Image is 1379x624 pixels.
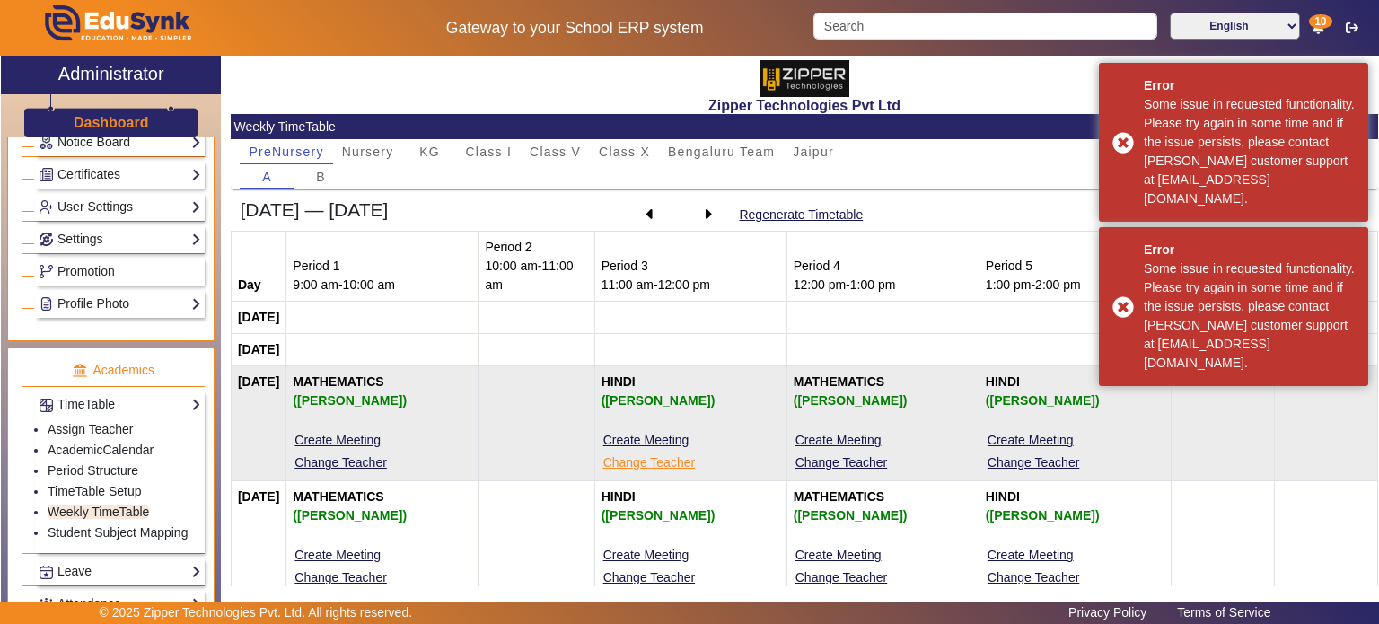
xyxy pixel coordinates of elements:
div: ([PERSON_NAME]) [794,506,972,525]
span: Bengaluru Team [668,145,775,158]
a: Administrator [1,56,221,94]
button: Change Teacher [602,567,697,589]
td: Period 1 9:00 am-10:00 am [286,232,479,302]
a: Weekly TimeTable [48,505,149,519]
h2: Zipper Technologies Pvt Ltd [231,97,1378,114]
button: Create Meeting [602,544,691,567]
button: Create Meeting [986,429,1076,452]
button: Create Meeting [293,544,382,567]
span: B [316,171,326,183]
span: Class X [599,145,650,158]
button: Change Teacher [986,452,1081,474]
strong: [DATE] [238,310,279,324]
span: KG [419,145,440,158]
b: HINDI [602,374,780,410]
b: MATHEMATICS [794,489,972,525]
button: Change Teacher [293,452,388,474]
img: 36227e3f-cbf6-4043-b8fc-b5c5f2957d0a [760,60,849,97]
a: TimeTable Setup [48,484,142,498]
h2: Administrator [58,63,164,84]
span: 10 [1309,14,1331,29]
button: Change Teacher [794,452,889,474]
td: Period 3 11:00 am-12:00 pm [594,232,786,302]
b: HINDI [986,489,1164,525]
button: Create Meeting [794,544,883,567]
span: A [262,171,272,183]
strong: [DATE] [238,342,279,356]
button: Change Teacher [293,567,388,589]
a: Terms of Service [1168,601,1279,624]
a: Assign Teacher [48,422,133,436]
img: academic.png [72,363,88,379]
div: Error [1144,76,1355,95]
div: ([PERSON_NAME]) [293,391,471,410]
strong: [DATE] [238,374,279,389]
p: © 2025 Zipper Technologies Pvt. Ltd. All rights reserved. [100,603,413,622]
div: ([PERSON_NAME]) [602,506,780,525]
button: Create Meeting [986,544,1076,567]
b: MATHEMATICS [794,374,972,410]
input: Search [813,13,1156,40]
h3: Dashboard [74,114,149,131]
a: Privacy Policy [1059,601,1155,624]
div: ([PERSON_NAME]) [986,506,1164,525]
th: Day [231,232,285,302]
strong: [DATE] [238,489,279,504]
button: Create Meeting [293,429,382,452]
div: ([PERSON_NAME]) [794,391,972,410]
button: Create Meeting [602,429,691,452]
button: Change Teacher [794,567,889,589]
a: Dashboard [73,113,150,132]
h5: Gateway to your School ERP system [355,19,795,38]
div: Some issue in requested functionality. Please try again in some time and if the issue persists, p... [1144,95,1355,208]
td: Period 2 10:00 am-11:00 am [479,232,594,302]
div: ([PERSON_NAME]) [986,391,1164,410]
span: Promotion [57,264,115,278]
b: MATHEMATICS [293,374,471,410]
button: Change Teacher [602,452,697,474]
span: Nursery [342,145,394,158]
b: MATHEMATICS [293,489,471,525]
div: Error [1144,241,1355,259]
a: Student Subject Mapping [48,525,188,540]
span: Class V [530,145,581,158]
button: Create Meeting [794,429,883,452]
td: Period 5 1:00 pm-2:00 pm [979,232,1171,302]
b: HINDI [986,374,1164,410]
button: Change Teacher [986,567,1081,589]
img: Branchoperations.png [40,265,53,278]
span: PreNursery [249,145,323,158]
td: Period 4 12:00 pm-1:00 pm [786,232,979,302]
a: Promotion [39,261,201,282]
h4: [DATE] — [DATE] [240,198,603,221]
div: ([PERSON_NAME]) [293,506,471,525]
span: Jaipur [793,145,834,158]
p: Academics [22,361,205,380]
b: HINDI [602,489,780,525]
button: Regenerate Timetable [737,204,865,226]
a: Period Structure [48,463,138,478]
span: Class I [466,145,513,158]
div: ([PERSON_NAME]) [602,391,780,410]
mat-card-header: Weekly TimeTable [231,114,1378,139]
div: Some issue in requested functionality. Please try again in some time and if the issue persists, p... [1144,259,1355,373]
a: AcademicCalendar [48,443,154,457]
